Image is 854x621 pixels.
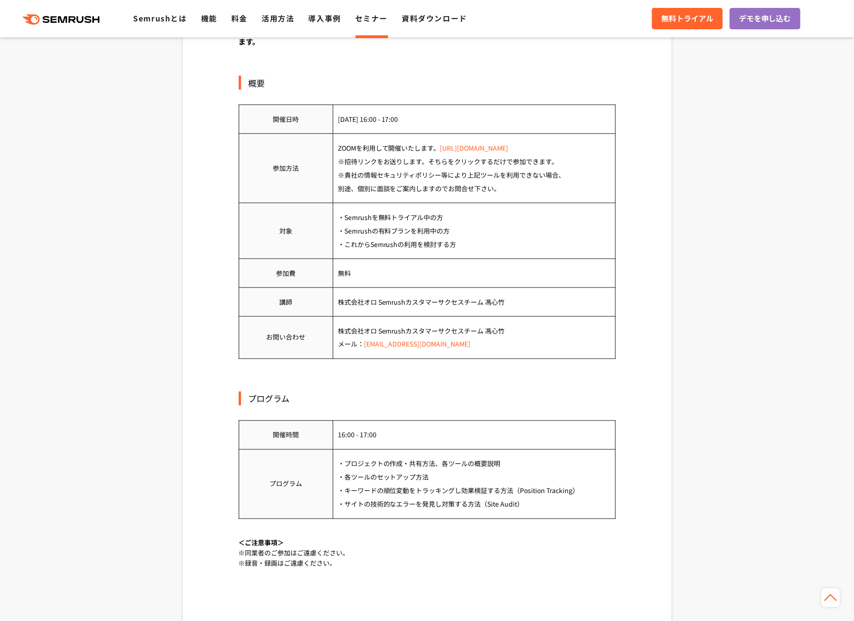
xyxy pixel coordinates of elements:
[239,287,333,316] td: 講師
[231,13,248,24] a: 料金
[239,538,284,548] span: ＜ご注意事項＞
[739,13,791,25] span: デモを申し込む
[333,203,615,259] td: ・Semrushを無料トライアル中の方 ・Semrushの有料プランを利用中の方 ・これからSemrushの利用を検討する方
[262,13,294,24] a: 活用方法
[355,13,388,24] a: セミナー
[239,449,333,519] td: プログラム
[333,449,615,519] td: ・プロジェクトの作成・共有方法、各ツールの概要説明 ・各ツールのセットアップ方法 ・キーワードの順位変動をトラッキングし効果検証する方法（Position Tracking） ・サイトの技術的な...
[364,340,471,349] a: [EMAIL_ADDRESS][DOMAIN_NAME]
[239,548,350,568] span: ※同業者のご参加はご遠慮ください。 ※録音・録画はご遠慮ください。
[730,8,800,29] a: デモを申し込む
[333,259,615,287] td: 無料
[239,22,616,62] div: ※Semrushをまだ利用したことが無い場合、無料トライアルにお申込みの上ご参加いただくとより理解が深まります。
[201,13,217,24] a: 機能
[239,259,333,287] td: 参加費
[402,13,467,24] a: 資料ダウンロード
[333,287,615,316] td: 株式会社オロ Semrushカスタマーサクセスチーム 馮心竹
[239,421,333,449] td: 開催時間
[333,105,615,134] td: [DATE] 16:00 - 17:00
[239,105,333,134] td: 開催日時
[133,13,187,24] a: Semrushとは
[239,392,616,406] div: プログラム
[239,76,616,90] div: 概要
[333,134,615,203] td: ZOOMを利用して開催いたします。 ※招待リンクをお送りします。そちらをクリックするだけで参加できます。 ※貴社の情報セキュリティポリシー等により上記ツールを利用できない場合、 別途、個別に面談...
[239,203,333,259] td: 対象
[333,316,615,359] td: 株式会社オロ Semrushカスタマーサクセスチーム 馮心竹 メール：
[661,13,713,25] span: 無料トライアル
[239,316,333,359] td: お問い合わせ
[652,8,723,29] a: 無料トライアル
[309,13,341,24] a: 導入事例
[333,421,615,449] td: 16:00 - 17:00
[239,134,333,203] td: 参加方法
[440,143,509,153] a: [URL][DOMAIN_NAME]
